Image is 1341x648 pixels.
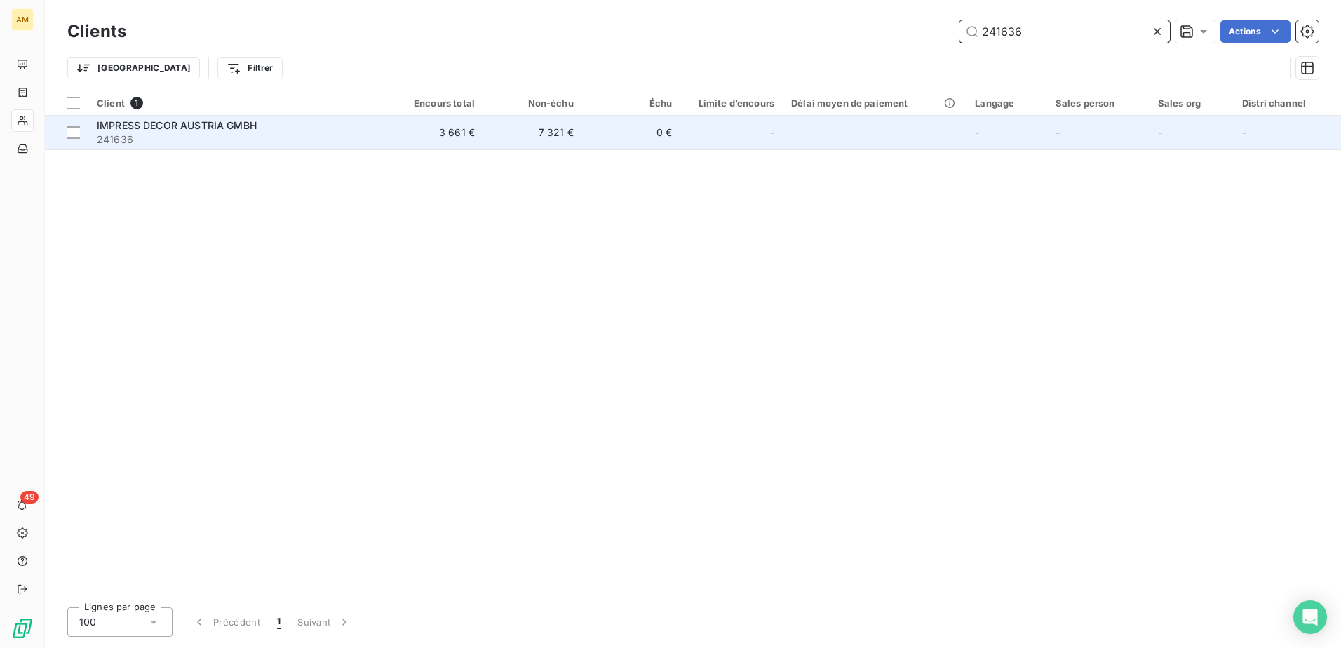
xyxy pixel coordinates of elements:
[591,97,673,109] div: Échu
[1158,126,1162,138] span: -
[959,20,1170,43] input: Rechercher
[492,97,574,109] div: Non-échu
[97,119,257,131] span: IMPRESS DECOR AUSTRIA GMBH
[269,607,289,637] button: 1
[1293,600,1327,634] div: Open Intercom Messenger
[393,97,475,109] div: Encours total
[97,133,376,147] span: 241636
[277,615,281,629] span: 1
[289,607,360,637] button: Suivant
[1056,97,1141,109] div: Sales person
[97,97,125,109] span: Client
[11,617,34,640] img: Logo LeanPay
[184,607,269,637] button: Précédent
[384,116,483,149] td: 3 661 €
[689,97,775,109] div: Limite d’encours
[1158,97,1225,109] div: Sales org
[1242,97,1333,109] div: Distri channel
[770,126,774,140] span: -
[791,97,958,109] div: Délai moyen de paiement
[130,97,143,109] span: 1
[79,615,96,629] span: 100
[11,8,34,31] div: AM
[582,116,681,149] td: 0 €
[1242,126,1246,138] span: -
[67,57,200,79] button: [GEOGRAPHIC_DATA]
[20,491,39,504] span: 49
[483,116,582,149] td: 7 321 €
[1220,20,1291,43] button: Actions
[975,97,1038,109] div: Langage
[975,126,979,138] span: -
[217,57,282,79] button: Filtrer
[67,19,126,44] h3: Clients
[1056,126,1060,138] span: -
